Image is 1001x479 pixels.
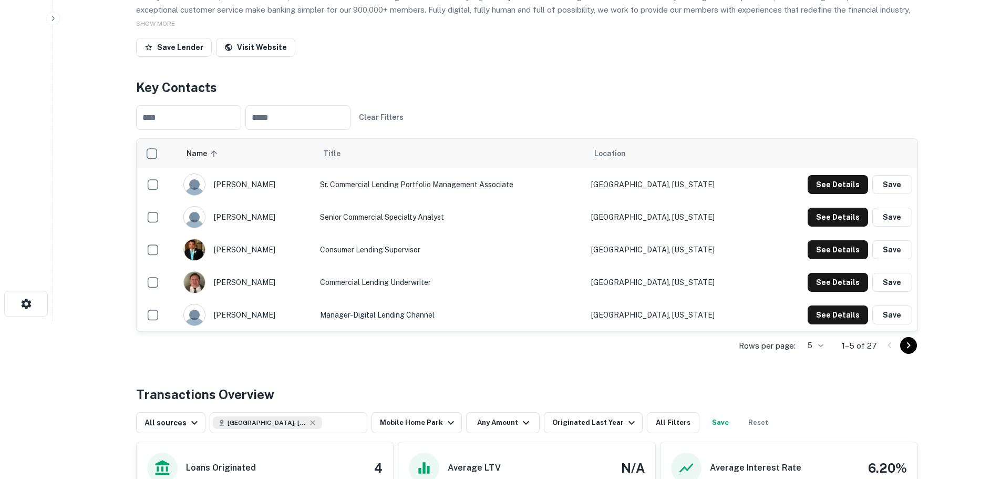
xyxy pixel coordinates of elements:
[315,266,586,299] td: Commercial Lending Underwriter
[808,208,868,227] button: See Details
[808,305,868,324] button: See Details
[868,458,907,477] h4: 6.20%
[544,412,643,433] button: Originated Last Year
[183,304,309,326] div: [PERSON_NAME]
[948,395,1001,445] iframe: Chat Widget
[183,239,309,261] div: [PERSON_NAME]
[136,385,274,404] h4: Transactions Overview
[710,462,801,474] h6: Average Interest Rate
[594,147,626,160] span: Location
[621,458,645,477] h4: N/A
[136,412,205,433] button: All sources
[315,201,586,233] td: Senior Commercial Specialty Analyst
[586,201,764,233] td: [GEOGRAPHIC_DATA], [US_STATE]
[228,418,306,427] span: [GEOGRAPHIC_DATA], [GEOGRAPHIC_DATA], [GEOGRAPHIC_DATA]
[872,175,912,194] button: Save
[137,139,917,331] div: scrollable content
[586,233,764,266] td: [GEOGRAPHIC_DATA], [US_STATE]
[741,412,775,433] button: Reset
[216,38,295,57] a: Visit Website
[552,416,638,429] div: Originated Last Year
[184,174,205,195] img: 9c8pery4andzj6ohjkjp54ma2
[184,207,205,228] img: 9c8pery4andzj6ohjkjp54ma2
[872,273,912,292] button: Save
[586,168,764,201] td: [GEOGRAPHIC_DATA], [US_STATE]
[184,239,205,260] img: 1517548647535
[808,240,868,259] button: See Details
[900,337,917,354] button: Go to next page
[586,266,764,299] td: [GEOGRAPHIC_DATA], [US_STATE]
[448,462,501,474] h6: Average LTV
[739,340,796,352] p: Rows per page:
[186,462,256,474] h6: Loans Originated
[800,338,825,353] div: 5
[374,458,383,477] h4: 4
[183,271,309,293] div: [PERSON_NAME]
[315,299,586,331] td: Manager-Digital Lending Channel
[872,240,912,259] button: Save
[183,174,309,196] div: [PERSON_NAME]
[136,20,175,27] span: SHOW MORE
[872,305,912,324] button: Save
[872,208,912,227] button: Save
[145,416,201,429] div: All sources
[323,147,354,160] span: Title
[808,175,868,194] button: See Details
[178,139,314,168] th: Name
[355,108,408,127] button: Clear Filters
[183,206,309,228] div: [PERSON_NAME]
[647,412,699,433] button: All Filters
[184,272,205,293] img: 1517594439304
[466,412,540,433] button: Any Amount
[315,168,586,201] td: Sr. Commercial Lending Portfolio Management Associate
[586,299,764,331] td: [GEOGRAPHIC_DATA], [US_STATE]
[842,340,877,352] p: 1–5 of 27
[136,78,918,97] h4: Key Contacts
[136,38,212,57] button: Save Lender
[704,412,737,433] button: Save your search to get updates of matches that match your search criteria.
[187,147,221,160] span: Name
[315,139,586,168] th: Title
[808,273,868,292] button: See Details
[184,304,205,325] img: 9c8pery4andzj6ohjkjp54ma2
[586,139,764,168] th: Location
[315,233,586,266] td: Consumer Lending Supervisor
[371,412,462,433] button: Mobile Home Park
